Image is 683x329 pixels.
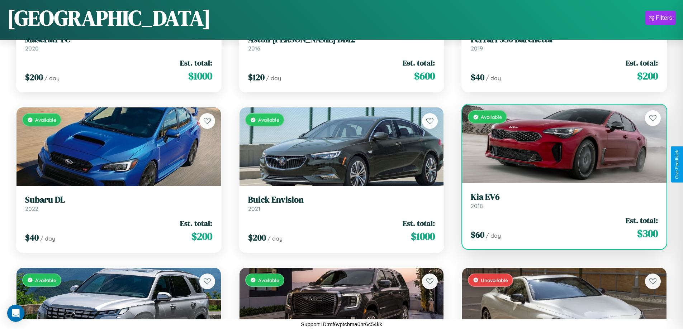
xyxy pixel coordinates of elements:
span: $ 40 [25,232,39,243]
span: $ 1000 [411,229,435,243]
a: Maserati TC2020 [25,34,212,52]
span: / day [486,74,501,82]
span: Available [258,277,279,283]
span: Est. total: [180,58,212,68]
span: Est. total: [180,218,212,228]
p: Support ID: mf6vptcbma0hr6c54kk [301,319,382,329]
span: Available [35,277,56,283]
span: / day [266,74,281,82]
span: $ 120 [248,71,265,83]
h1: [GEOGRAPHIC_DATA] [7,3,211,33]
h3: Maserati TC [25,34,212,45]
span: 2022 [25,205,38,212]
span: Available [35,117,56,123]
a: Buick Envision2021 [248,195,435,212]
h3: Subaru DL [25,195,212,205]
span: / day [44,74,60,82]
span: $ 200 [25,71,43,83]
span: $ 200 [248,232,266,243]
a: Aston [PERSON_NAME] DB122016 [248,34,435,52]
span: Est. total: [403,58,435,68]
div: Give Feedback [674,150,679,179]
div: Open Intercom Messenger [7,305,24,322]
h3: Ferrari 550 Barchetta [471,34,658,45]
a: Ferrari 550 Barchetta2019 [471,34,658,52]
span: $ 600 [414,69,435,83]
span: $ 1000 [188,69,212,83]
a: Kia EV62018 [471,192,658,209]
span: Est. total: [403,218,435,228]
span: Est. total: [626,215,658,226]
span: Unavailable [481,277,508,283]
span: $ 60 [471,229,484,241]
span: $ 300 [637,226,658,241]
span: $ 40 [471,71,484,83]
span: 2018 [471,202,483,209]
span: 2021 [248,205,260,212]
span: / day [486,232,501,239]
span: / day [267,235,283,242]
span: Est. total: [626,58,658,68]
span: $ 200 [191,229,212,243]
span: Available [258,117,279,123]
h3: Buick Envision [248,195,435,205]
span: Available [481,114,502,120]
h3: Aston [PERSON_NAME] DB12 [248,34,435,45]
span: 2020 [25,45,39,52]
span: / day [40,235,55,242]
span: $ 200 [637,69,658,83]
div: Filters [656,14,672,21]
a: Subaru DL2022 [25,195,212,212]
h3: Kia EV6 [471,192,658,202]
span: 2019 [471,45,483,52]
span: 2016 [248,45,260,52]
button: Filters [645,11,676,25]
